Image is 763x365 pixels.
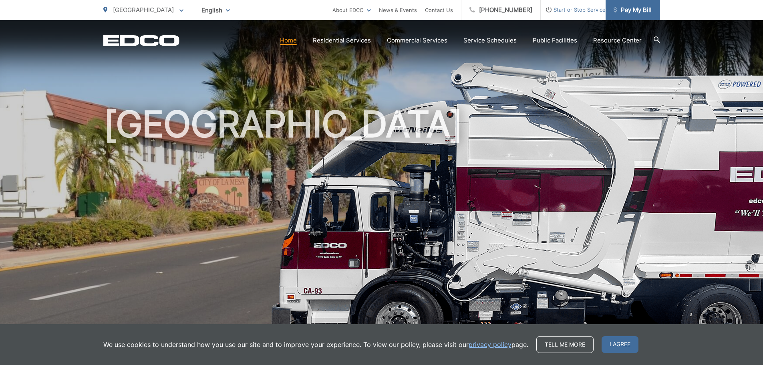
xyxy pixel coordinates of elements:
a: Home [280,36,297,45]
a: About EDCO [332,5,371,15]
a: Service Schedules [463,36,517,45]
a: News & Events [379,5,417,15]
a: Contact Us [425,5,453,15]
p: We use cookies to understand how you use our site and to improve your experience. To view our pol... [103,340,528,349]
a: privacy policy [469,340,511,349]
a: Tell me more [536,336,594,353]
a: EDCD logo. Return to the homepage. [103,35,179,46]
span: [GEOGRAPHIC_DATA] [113,6,174,14]
span: I agree [602,336,638,353]
span: English [195,3,236,17]
span: Pay My Bill [614,5,652,15]
a: Public Facilities [533,36,577,45]
h1: [GEOGRAPHIC_DATA] [103,104,660,358]
a: Commercial Services [387,36,447,45]
a: Resource Center [593,36,642,45]
a: Residential Services [313,36,371,45]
